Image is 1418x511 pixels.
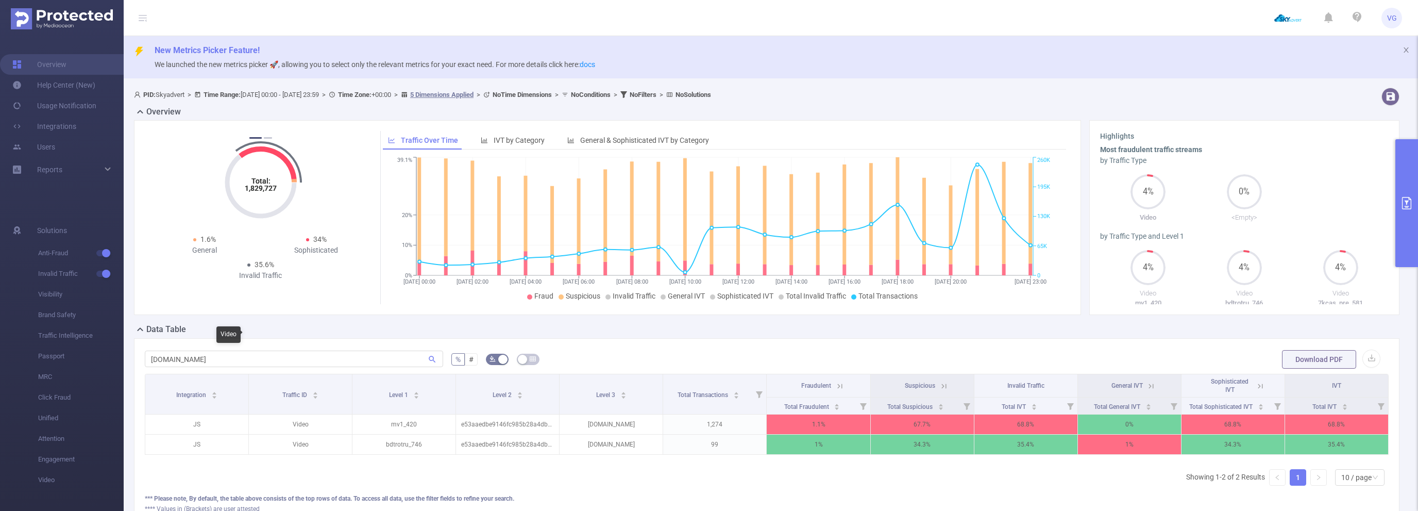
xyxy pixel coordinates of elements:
span: 0% [1227,188,1262,196]
tspan: [DATE] 00:00 [403,278,435,285]
span: Total General IVT [1094,403,1142,410]
span: Suspicious [905,382,935,389]
p: e53aaedbe9146fc985b28a4db43e33c0 [456,435,559,454]
b: Time Zone: [338,91,372,98]
span: Unified [38,408,124,428]
i: icon: caret-up [733,390,739,393]
i: Filter menu [1167,398,1181,414]
div: Sort [211,390,217,397]
tspan: [DATE] 23:00 [1015,278,1046,285]
span: New Metrics Picker Feature! [155,45,260,55]
a: Usage Notification [12,95,96,116]
i: icon: caret-down [938,406,944,409]
h3: Highlights [1100,131,1389,142]
span: MRC [38,367,124,387]
tspan: [DATE] 04:00 [510,278,542,285]
i: icon: caret-down [517,394,522,398]
tspan: 20% [402,212,412,219]
b: No Solutions [676,91,711,98]
span: Click Fraud [38,387,124,408]
span: VG [1387,8,1397,28]
button: 1 [249,137,262,139]
tspan: 260K [1037,157,1050,164]
i: icon: caret-down [1146,406,1152,409]
tspan: 10% [402,242,412,249]
i: icon: line-chart [388,137,395,144]
span: General IVT [668,292,705,300]
i: Filter menu [752,374,766,414]
span: Total IVT [1312,403,1338,410]
div: Sort [1031,402,1037,408]
i: icon: caret-up [413,390,419,393]
p: 68.8% [1285,415,1388,434]
div: Sort [938,402,944,408]
a: Users [12,137,55,157]
i: icon: caret-up [1031,402,1037,405]
div: Sophisticated [261,245,373,256]
i: Filter menu [856,398,870,414]
span: Traffic Over Time [401,136,458,144]
a: Integrations [12,116,76,137]
p: 0% [1078,415,1181,434]
span: Level 1 [389,391,410,399]
div: Invalid Traffic [205,270,316,281]
span: 34% [313,235,327,243]
span: Video [38,470,124,490]
a: Help Center (New) [12,75,95,95]
span: IVT [1332,382,1341,389]
i: icon: bar-chart [481,137,488,144]
tspan: 0% [405,272,412,279]
div: Video [216,326,241,343]
i: icon: caret-down [413,394,419,398]
tspan: [DATE] 02:00 [457,278,488,285]
div: by Traffic Type and Level 1 [1100,231,1389,242]
p: Video [1100,212,1196,223]
p: Video [249,435,352,454]
span: <Empty> [1231,213,1257,221]
i: icon: caret-down [733,394,739,398]
span: IVT by Category [494,136,545,144]
i: icon: bar-chart [567,137,575,144]
div: by Traffic Type [1100,155,1389,166]
p: [DOMAIN_NAME] [560,415,663,434]
tspan: 130K [1037,213,1050,220]
span: > [552,91,562,98]
span: We launched the new metrics picker 🚀, allowing you to select only the relevant metrics for your e... [155,60,595,69]
span: 1.6% [200,235,216,243]
div: Sort [1342,402,1348,408]
h2: Data Table [146,323,186,336]
div: 10 / page [1341,470,1372,485]
i: icon: bg-colors [489,356,496,362]
div: *** Please note, By default, the table above consists of the top rows of data. To access all data... [145,494,1389,503]
button: Download PDF [1282,350,1356,369]
span: # [469,355,474,364]
a: Overview [12,54,66,75]
li: Showing 1-2 of 2 Results [1186,469,1265,486]
p: 68.8% [974,415,1077,434]
tspan: [DATE] 20:00 [935,278,967,285]
div: Sort [834,402,840,408]
i: icon: caret-up [938,402,944,405]
span: > [656,91,666,98]
b: No Filters [630,91,656,98]
p: 99 [663,435,766,454]
input: Search... [145,351,443,367]
p: 35.4% [1285,435,1388,454]
i: icon: caret-up [517,390,522,393]
p: bdtrotru_746 [352,435,455,454]
i: icon: caret-down [211,394,217,398]
tspan: 195K [1037,184,1050,190]
p: 7kcas_pre_581 [1292,298,1389,308]
i: icon: table [530,356,536,362]
span: % [455,355,461,364]
span: 4% [1323,263,1358,272]
tspan: [DATE] 16:00 [829,278,860,285]
p: mv1_420 [1100,298,1196,308]
span: Total Suspicious [887,403,934,410]
span: Total Invalid Traffic [786,292,846,300]
i: Filter menu [1270,398,1285,414]
p: mv1_420 [352,415,455,434]
i: icon: left [1274,474,1280,481]
span: Reports [37,166,62,174]
i: icon: user [134,91,143,98]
